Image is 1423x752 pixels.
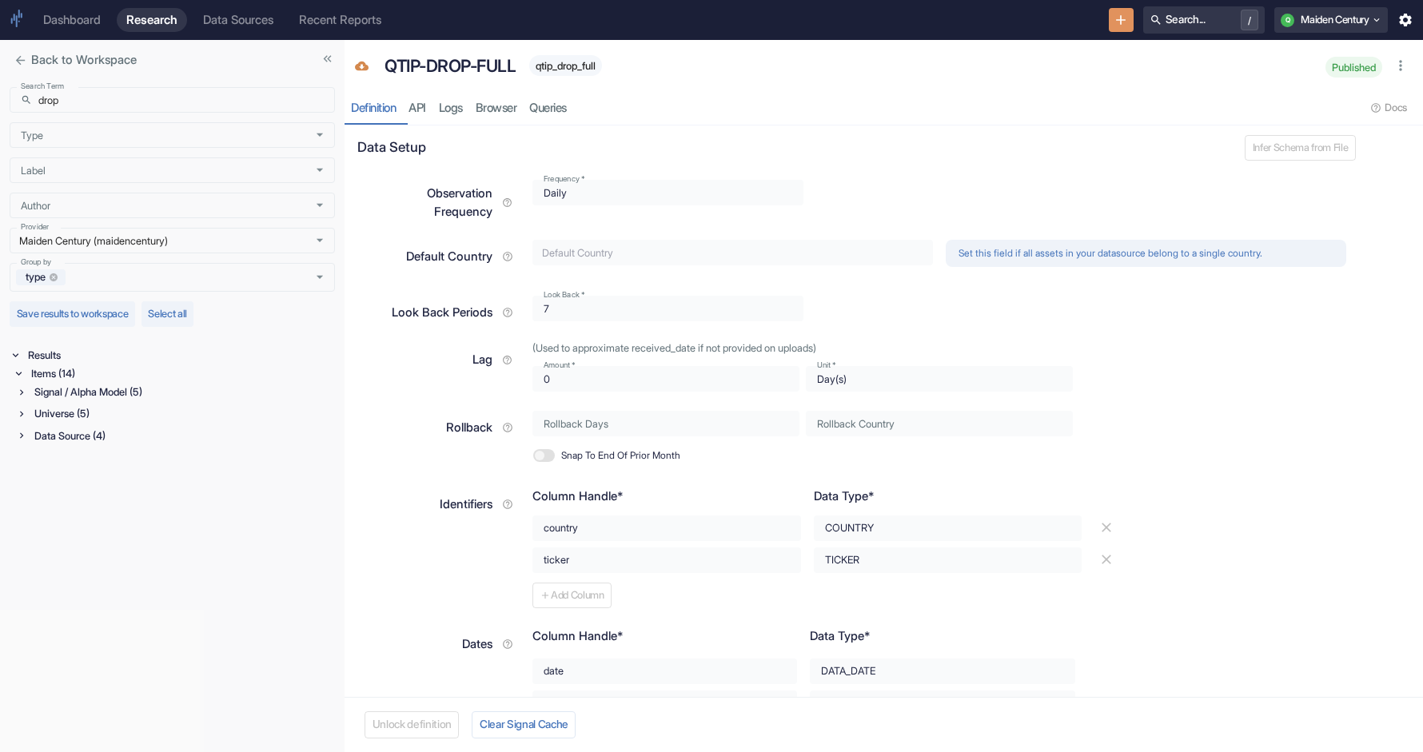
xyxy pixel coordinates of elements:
p: (Used to approximate received_date if not provided on uploads) [532,344,1346,354]
div: Q [1281,14,1294,27]
p: Column Handle* [532,627,797,645]
p: Dates [462,635,492,653]
div: Daily [532,180,803,205]
span: Published [1325,62,1382,74]
p: Set this field if all assets in your datasource belong to a single country. [959,246,1333,261]
a: Research [117,8,187,32]
p: Column Handle* [532,487,801,505]
div: Dashboard [43,13,101,27]
button: Docs [1365,95,1413,121]
div: TICKER [814,547,1082,573]
div: type [16,269,66,285]
p: Data Type* [810,627,1074,645]
a: Logs [432,92,469,125]
span: Data Source [355,60,369,76]
div: Research [126,13,177,27]
p: Lag [472,351,492,368]
button: Open [310,231,329,250]
button: Open [310,161,329,180]
a: Browser [469,92,524,125]
button: Select all [142,301,194,327]
label: Unit [817,360,835,371]
span: qtip_drop_full [529,60,602,72]
p: Back to Workspace [31,51,137,69]
button: QMaiden Century [1274,7,1388,33]
p: Data Setup [357,137,426,158]
div: resource tabs [345,92,1423,125]
p: QTIP-DROP-FULL [385,54,516,79]
div: Recent Reports [299,13,381,27]
p: Look Back Periods [392,304,492,321]
label: Frequency [544,173,584,185]
span: Snap To End Of Prior Month [561,448,680,463]
div: Results [25,346,335,364]
label: Amount [544,360,575,371]
p: Observation Frequency [367,185,492,221]
p: Rollback [446,419,492,436]
button: Collapse Sidebar [317,48,338,70]
label: Provider [21,221,49,233]
label: Look Back [544,289,584,300]
div: COUNTRY [814,515,1082,541]
div: Data Sources [203,13,273,27]
button: Open [310,125,329,145]
div: Signal / Alpha Model (5) [31,383,335,401]
a: Dashboard [34,8,110,32]
a: Data Sources [193,8,283,32]
button: New Resource [1109,8,1134,33]
div: Definition [351,101,396,116]
p: Default Country [406,248,492,265]
button: close [10,50,31,71]
div: Items (14) [28,364,335,383]
a: Queries [523,92,573,125]
p: Identifiers [440,495,492,513]
div: Data Source (4) [31,427,335,445]
button: Clear Signal Cache [472,711,576,738]
span: type [19,270,52,284]
a: API [402,92,432,125]
input: Default Country [537,246,898,260]
button: Open [310,268,329,287]
label: Search Term [21,81,64,92]
a: Recent Reports [289,8,391,32]
button: Save results to workspace [10,301,135,327]
button: Search.../ [1143,6,1265,34]
div: Universe (5) [31,404,335,423]
button: Open [310,196,329,215]
div: Day(s) [806,366,1073,392]
label: Group by [21,257,51,268]
p: Data Type* [814,487,1082,505]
